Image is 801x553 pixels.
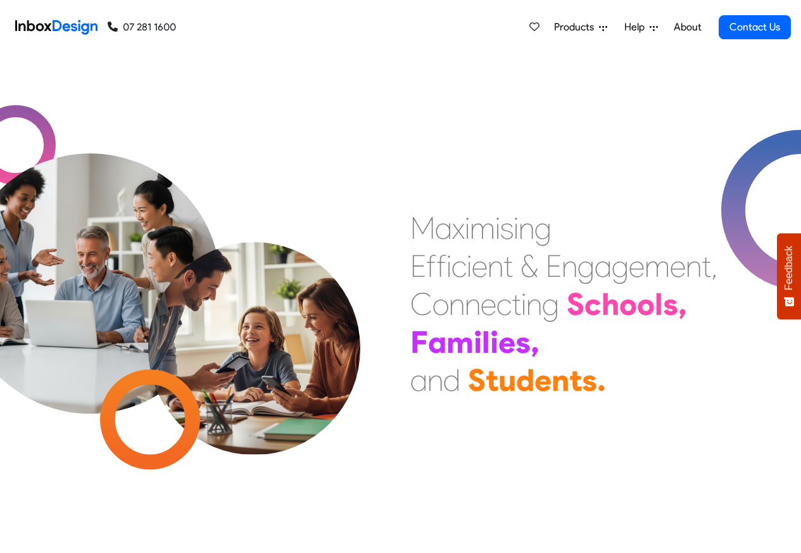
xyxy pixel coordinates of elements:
div: f [436,247,446,285]
a: Contact Us [719,15,791,39]
div: l [655,285,663,323]
div: , [711,247,717,285]
div: M [410,209,435,247]
div: g [612,247,629,285]
div: i [490,323,498,361]
div: e [481,285,496,323]
div: n [488,247,503,285]
div: t [486,361,498,399]
div: E [546,247,562,285]
a: Products [549,15,612,40]
div: i [474,323,482,361]
div: t [512,285,521,323]
div: l [482,323,490,361]
div: C [410,285,432,323]
div: s [663,285,678,323]
a: 07 281 1600 [108,20,176,35]
div: m [470,209,495,247]
div: S [567,285,584,323]
div: e [498,323,515,361]
div: n [686,247,702,285]
div: n [552,361,569,399]
div: n [465,285,481,323]
div: c [451,247,467,285]
div: i [465,209,470,247]
div: s [515,323,531,361]
div: n [427,361,443,399]
div: u [498,361,516,399]
div: g [542,285,559,323]
div: . [597,361,606,399]
div: f [426,247,436,285]
div: n [562,247,577,285]
div: n [519,209,534,247]
div: c [496,285,512,323]
div: t [503,247,513,285]
div: s [500,209,514,247]
div: d [443,361,460,399]
div: i [446,247,451,285]
div: g [534,209,552,247]
span: Help [624,20,650,35]
div: o [637,285,655,323]
div: , [678,285,687,323]
div: e [629,247,645,285]
img: parents_with_child.png [122,189,387,455]
div: e [472,247,488,285]
div: , [531,323,539,361]
a: Help [619,15,663,40]
div: & [520,247,538,285]
div: t [569,361,582,399]
div: m [446,323,474,361]
div: a [435,209,452,247]
span: Feedback [783,246,795,290]
div: n [449,285,465,323]
div: d [516,361,534,399]
div: n [526,285,542,323]
div: o [619,285,637,323]
div: i [467,247,472,285]
div: a [595,247,612,285]
div: i [521,285,526,323]
div: a [428,323,446,361]
div: S [468,361,486,399]
div: x [452,209,465,247]
div: i [495,209,500,247]
div: e [670,247,686,285]
div: m [645,247,670,285]
div: g [577,247,595,285]
div: i [514,209,519,247]
a: About [670,15,705,40]
div: E [410,247,426,285]
div: h [602,285,619,323]
button: Feedback - Show survey [777,233,801,319]
div: e [534,361,552,399]
div: s [582,361,597,399]
div: F [410,323,428,361]
div: Maximising Efficient & Engagement, Connecting Schools, Families, and Students. [410,209,717,399]
div: a [410,361,427,399]
div: t [702,247,711,285]
div: o [432,285,449,323]
div: c [584,285,602,323]
span: Products [554,20,599,35]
